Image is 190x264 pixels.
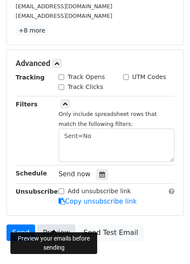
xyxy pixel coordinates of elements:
a: +8 more [16,25,48,36]
iframe: Chat Widget [147,222,190,264]
strong: Schedule [16,170,47,177]
label: Track Opens [68,73,105,82]
div: 聊天小工具 [147,222,190,264]
small: Only include spreadsheet rows that match the following filters: [59,111,157,127]
strong: Tracking [16,74,45,81]
a: Send Test Email [78,224,144,241]
strong: Unsubscribe [16,188,58,195]
label: Add unsubscribe link [68,187,131,196]
label: Track Clicks [68,82,103,92]
a: Send [7,224,35,241]
strong: Filters [16,101,38,108]
small: [EMAIL_ADDRESS][DOMAIN_NAME] [16,13,112,19]
a: Preview [37,224,75,241]
span: Send now [59,170,91,178]
div: Preview your emails before sending [10,232,97,254]
label: UTM Codes [132,73,166,82]
small: [EMAIL_ADDRESS][DOMAIN_NAME] [16,3,112,10]
h5: Advanced [16,59,174,68]
a: Copy unsubscribe link [59,198,137,205]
